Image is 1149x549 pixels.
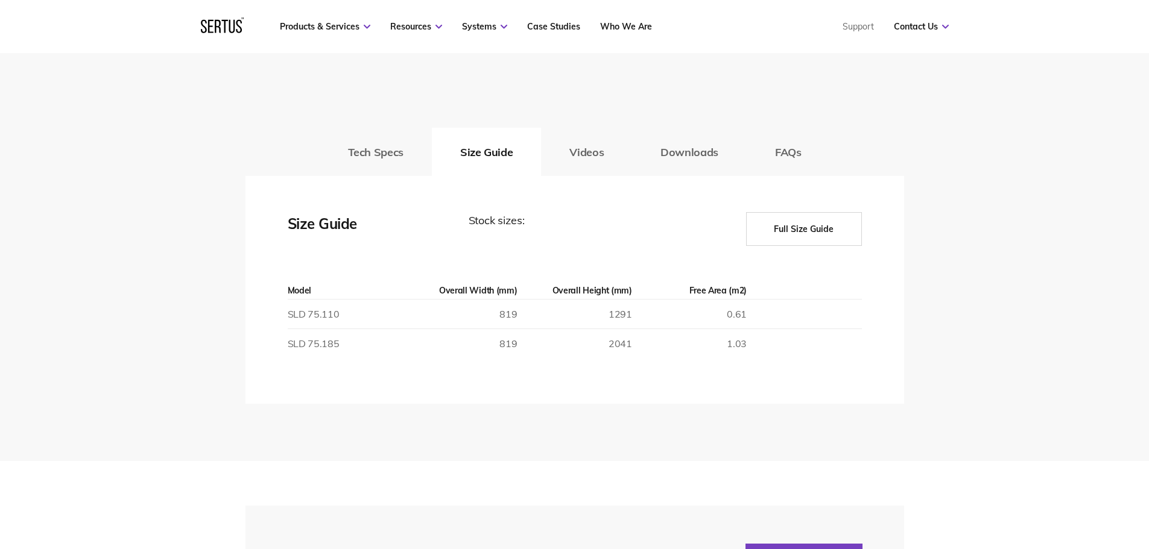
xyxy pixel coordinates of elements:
a: Systems [462,21,507,32]
button: Videos [541,128,632,176]
td: 1.03 [632,329,747,359]
div: Size Guide [288,212,408,246]
th: Free Area (m2) [632,282,747,300]
th: Overall Height (mm) [517,282,631,300]
button: Tech Specs [320,128,432,176]
td: SLD 75.110 [288,300,402,329]
button: Full Size Guide [746,212,862,246]
td: 2041 [517,329,631,359]
td: 1291 [517,300,631,329]
a: Resources [390,21,442,32]
td: 819 [402,329,517,359]
button: FAQs [747,128,830,176]
a: Contact Us [894,21,949,32]
button: Downloads [632,128,747,176]
a: Products & Services [280,21,370,32]
th: Overall Width (mm) [402,282,517,300]
td: 819 [402,300,517,329]
a: Who We Are [600,21,652,32]
td: 0.61 [632,300,747,329]
a: Case Studies [527,21,580,32]
div: Stock sizes: [469,212,686,246]
td: SLD 75.185 [288,329,402,359]
iframe: Chat Widget [932,409,1149,549]
a: Support [843,21,874,32]
th: Model [288,282,402,300]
